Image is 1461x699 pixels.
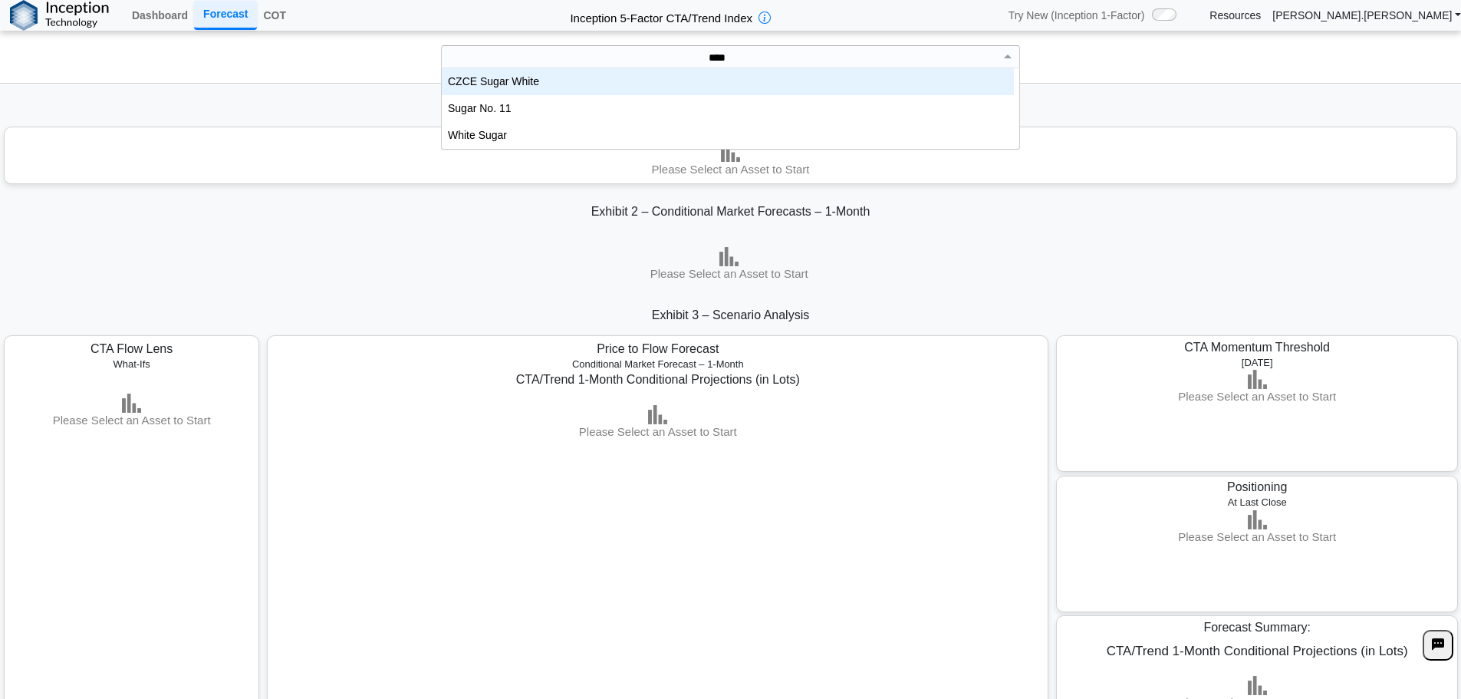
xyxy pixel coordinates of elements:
[1248,370,1267,389] img: bar-chart.png
[257,2,292,28] a: COT
[279,358,1037,371] h5: Conditional Market Forecast – 1-Month
[5,162,1456,177] h3: Please Select an Asset to Start
[1009,8,1145,22] span: Try New (Inception 1-Factor)
[1063,357,1452,369] h5: [DATE]
[516,373,800,386] span: CTA/Trend 1-Month Conditional Projections (in Lots)
[275,424,1041,440] h3: Please Select an Asset to Start
[486,266,972,282] h3: Please Select an Asset to Start
[1107,644,1408,658] span: CTA/Trend 1-Month Conditional Projections (in Lots)
[1159,389,1355,404] h3: Please Select an Asset to Start
[564,5,758,26] h2: Inception 5-Factor CTA/Trend Index
[1061,529,1453,545] h3: Please Select an Asset to Start
[122,394,141,413] img: bar-chart.png
[90,342,173,355] span: CTA Flow Lens
[126,2,194,28] a: Dashboard
[597,342,719,355] span: Price to Flow Forecast
[1184,341,1330,354] span: CTA Momentum Threshold
[442,68,1014,95] div: CZCE Sugar White
[442,68,1014,149] div: grid
[1272,8,1461,22] a: [PERSON_NAME].[PERSON_NAME]
[442,95,1014,122] div: Sugar No. 11
[1203,621,1311,634] span: Forecast Summary:
[591,205,870,218] span: Exhibit 2 – Conditional Market Forecasts – 1-Month
[1248,510,1267,529] img: bar-chart.png
[719,247,739,266] img: bar-chart.png
[442,122,1014,149] div: White Sugar
[19,413,244,428] h3: Please Select an Asset to Start
[721,143,740,162] img: bar-chart.png
[20,358,242,371] h5: What-Ifs
[1209,8,1261,22] a: Resources
[1248,676,1267,695] img: bar-chart.png
[652,308,809,321] span: Exhibit 3 – Scenario Analysis
[194,1,257,29] a: Forecast
[648,405,667,424] img: bar-chart.png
